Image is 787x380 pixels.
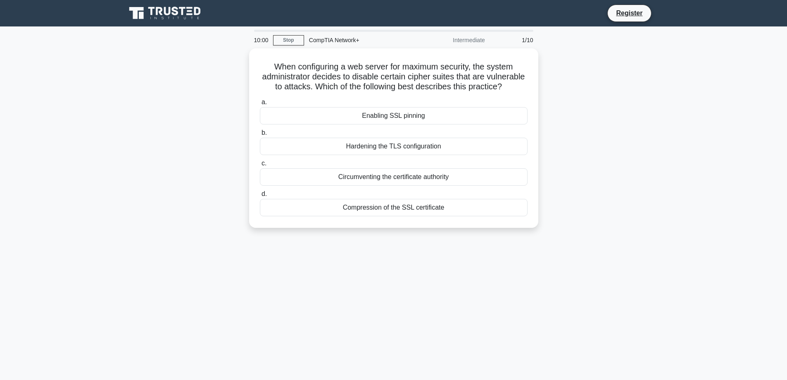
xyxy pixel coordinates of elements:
[262,129,267,136] span: b.
[262,98,267,105] span: a.
[490,32,538,48] div: 1/10
[418,32,490,48] div: Intermediate
[260,138,528,155] div: Hardening the TLS configuration
[262,190,267,197] span: d.
[260,168,528,186] div: Circumventing the certificate authority
[611,8,647,18] a: Register
[260,199,528,216] div: Compression of the SSL certificate
[260,107,528,124] div: Enabling SSL pinning
[249,32,273,48] div: 10:00
[304,32,418,48] div: CompTIA Network+
[273,35,304,45] a: Stop
[262,160,266,167] span: c.
[259,62,528,92] h5: When configuring a web server for maximum security, the system administrator decides to disable c...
